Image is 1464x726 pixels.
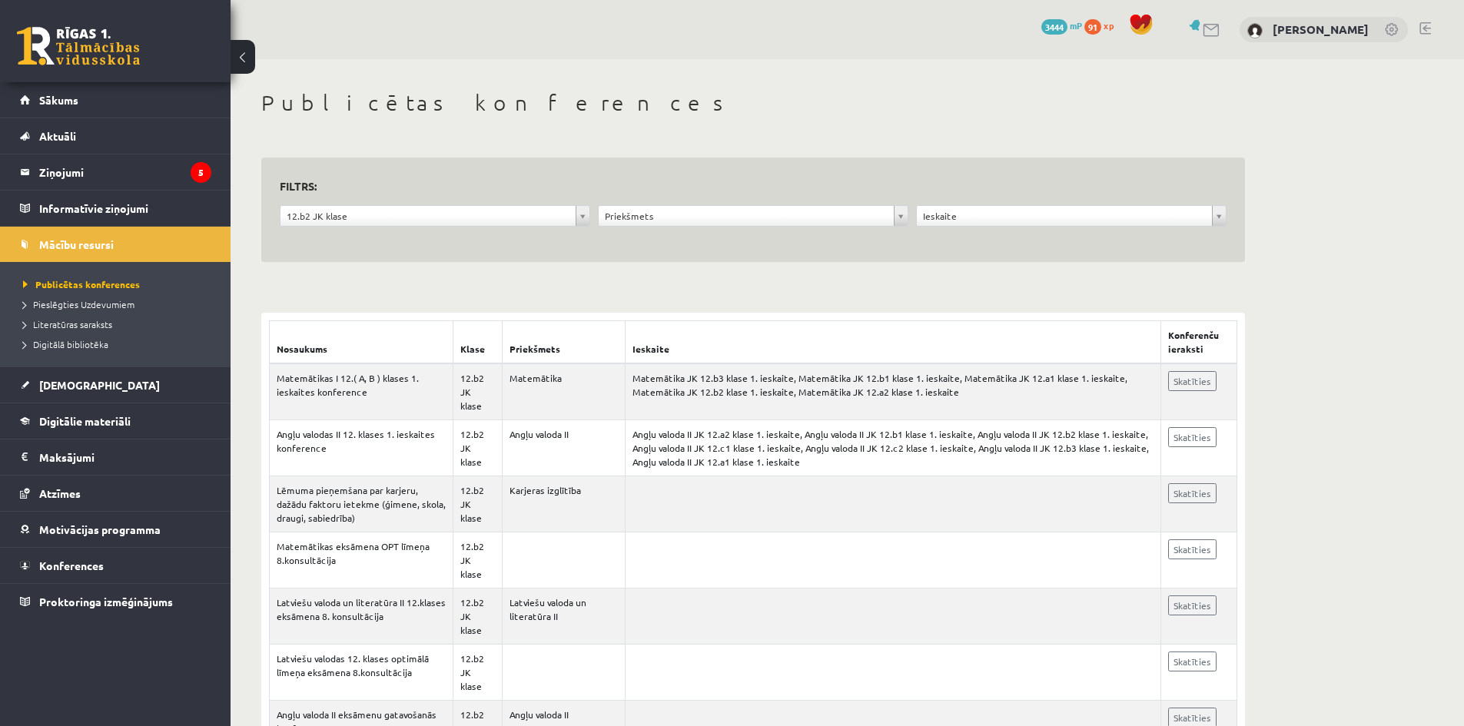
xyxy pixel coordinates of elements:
[270,363,453,420] td: Matemātikas I 12.( A, B ) klases 1. ieskaites konference
[20,227,211,262] a: Mācību resursi
[280,176,1208,197] h3: Filtrs:
[39,414,131,428] span: Digitālie materiāli
[1168,539,1217,559] a: Skatīties
[1070,19,1082,31] span: mP
[453,321,503,364] th: Klase
[1273,22,1369,37] a: [PERSON_NAME]
[917,206,1226,226] a: Ieskaite
[17,27,140,65] a: Rīgas 1. Tālmācības vidusskola
[20,367,211,403] a: [DEMOGRAPHIC_DATA]
[23,317,215,331] a: Literatūras saraksts
[39,378,160,392] span: [DEMOGRAPHIC_DATA]
[1104,19,1114,31] span: xp
[1168,651,1217,671] a: Skatīties
[39,559,104,572] span: Konferences
[1168,427,1217,447] a: Skatīties
[23,278,140,290] span: Publicētas konferences
[503,420,626,476] td: Angļu valoda II
[20,118,211,154] a: Aktuāli
[626,420,1161,476] td: Angļu valoda II JK 12.a2 klase 1. ieskaite, Angļu valoda II JK 12.b1 klase 1. ieskaite, Angļu val...
[20,82,211,118] a: Sākums
[20,476,211,511] a: Atzīmes
[1041,19,1082,31] a: 3444 mP
[270,321,453,364] th: Nosaukums
[1084,19,1121,31] a: 91 xp
[1161,321,1237,364] th: Konferenču ieraksti
[191,162,211,183] i: 5
[20,584,211,619] a: Proktoringa izmēģinājums
[23,338,108,350] span: Digitālā bibliotēka
[23,297,215,311] a: Pieslēgties Uzdevumiem
[270,588,453,645] td: Latviešu valoda un literatūra II 12.klases eksāmena 8. konsultācija
[270,645,453,701] td: Latviešu valodas 12. klases optimālā līmeņa eksāmena 8.konsultācija
[20,403,211,439] a: Digitālie materiāli
[39,191,211,226] legend: Informatīvie ziņojumi
[605,206,888,226] span: Priekšmets
[23,298,134,310] span: Pieslēgties Uzdevumiem
[503,321,626,364] th: Priekšmets
[923,206,1206,226] span: Ieskaite
[1168,595,1217,615] a: Skatīties
[39,154,211,190] legend: Ziņojumi
[453,588,503,645] td: 12.b2 JK klase
[39,522,161,536] span: Motivācijas programma
[39,129,76,143] span: Aktuāli
[23,337,215,351] a: Digitālā bibliotēka
[39,439,211,475] legend: Maksājumi
[626,363,1161,420] td: Matemātika JK 12.b3 klase 1. ieskaite, Matemātika JK 12.b1 klase 1. ieskaite, Matemātika JK 12.a1...
[39,595,173,608] span: Proktoringa izmēģinājums
[453,476,503,532] td: 12.b2 JK klase
[599,206,908,226] a: Priekšmets
[626,321,1161,364] th: Ieskaite
[39,237,114,251] span: Mācību resursi
[503,363,626,420] td: Matemātika
[281,206,589,226] a: 12.b2 JK klase
[23,318,112,330] span: Literatūras saraksts
[503,476,626,532] td: Karjeras izglītība
[503,588,626,645] td: Latviešu valoda un literatūra II
[270,420,453,476] td: Angļu valodas II 12. klases 1. ieskaites konference
[20,512,211,547] a: Motivācijas programma
[270,476,453,532] td: Lēmuma pieņemšana par karjeru, dažādu faktoru ietekme (ģimene, skola, draugi, sabiedrība)
[23,277,215,291] a: Publicētas konferences
[453,532,503,588] td: 12.b2 JK klase
[287,206,569,226] span: 12.b2 JK klase
[1247,23,1263,38] img: Sigurds Kozlovskis
[453,645,503,701] td: 12.b2 JK klase
[453,363,503,420] td: 12.b2 JK klase
[261,90,1245,116] h1: Publicētas konferences
[1168,371,1217,391] a: Skatīties
[20,191,211,226] a: Informatīvie ziņojumi
[1168,483,1217,503] a: Skatīties
[20,154,211,190] a: Ziņojumi5
[39,93,78,107] span: Sākums
[1084,19,1101,35] span: 91
[20,439,211,475] a: Maksājumi
[1041,19,1067,35] span: 3444
[39,486,81,500] span: Atzīmes
[270,532,453,588] td: Matemātikas eksāmena OPT līmeņa 8.konsultācija
[453,420,503,476] td: 12.b2 JK klase
[20,548,211,583] a: Konferences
